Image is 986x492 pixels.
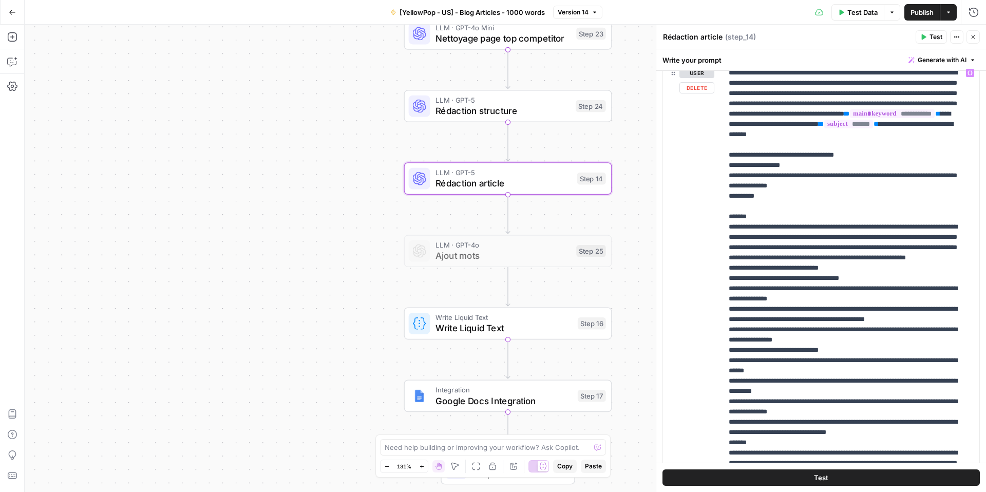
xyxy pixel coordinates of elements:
div: Step 16 [578,317,606,330]
g: Edge from step_14 to step_25 [506,195,510,234]
span: Copy [557,462,573,471]
button: user [679,68,714,78]
span: LLM · GPT-4o [435,239,571,250]
button: Test Data [831,4,884,21]
span: Nettoyage page top competitor [435,32,571,45]
button: Copy [553,460,577,473]
div: Step 25 [576,245,605,257]
button: Delete [679,82,714,93]
g: Edge from step_23 to step_24 [506,50,510,89]
div: Write your prompt [656,49,986,70]
div: IntegrationGoogle Docs IntegrationStep 17 [404,380,612,412]
button: [YellowPop - US] - Blog Articles - 1000 words [384,4,551,21]
div: LLM · GPT-5Rédaction structureStep 24 [404,90,612,122]
span: Rédaction structure [435,104,571,118]
span: LLM · GPT-5 [435,167,572,178]
div: LLM · GPT-4oAjout motsStep 25 [404,235,612,267]
g: Edge from step_17 to end [506,412,510,451]
g: Edge from step_25 to step_16 [506,267,510,306]
button: Publish [904,4,940,21]
button: Version 14 [553,6,602,19]
div: Step 23 [576,28,605,40]
span: Google Docs Integration [435,394,572,407]
div: LLM · GPT-4o MiniNettoyage page top competitorStep 23 [404,17,612,50]
span: Integration [435,385,572,395]
span: Test Data [847,7,878,17]
button: Test [662,469,980,486]
div: Single OutputOutputEnd [404,452,612,485]
span: Paste [585,462,602,471]
span: Test [930,32,942,42]
div: Step 24 [576,100,606,112]
g: Edge from step_24 to step_14 [506,122,510,161]
span: LLM · GPT-5 [435,94,571,105]
g: Edge from step_16 to step_17 [506,339,510,379]
span: Write Liquid Text [435,312,572,323]
img: Instagram%20post%20-%201%201.png [413,389,426,403]
span: 131% [397,462,411,470]
div: LLM · GPT-5Rédaction articleStep 14 [404,162,612,195]
div: Write Liquid TextWrite Liquid TextStep 16 [404,307,612,339]
span: Version 14 [558,8,589,17]
span: Write Liquid Text [435,321,572,335]
span: Ajout mots [435,249,571,262]
span: Publish [911,7,934,17]
div: Step 14 [577,173,606,185]
span: Output [472,466,546,480]
button: Paste [581,460,606,473]
span: ( step_14 ) [725,32,756,42]
button: Test [916,30,947,44]
span: LLM · GPT-4o Mini [435,22,571,33]
div: Step 17 [578,390,606,402]
button: Generate with AI [904,53,980,67]
span: Test [814,472,828,483]
textarea: Rédaction article [663,32,723,42]
span: [YellowPop - US] - Blog Articles - 1000 words [400,7,545,17]
span: Rédaction article [435,177,572,190]
span: Generate with AI [918,55,966,65]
